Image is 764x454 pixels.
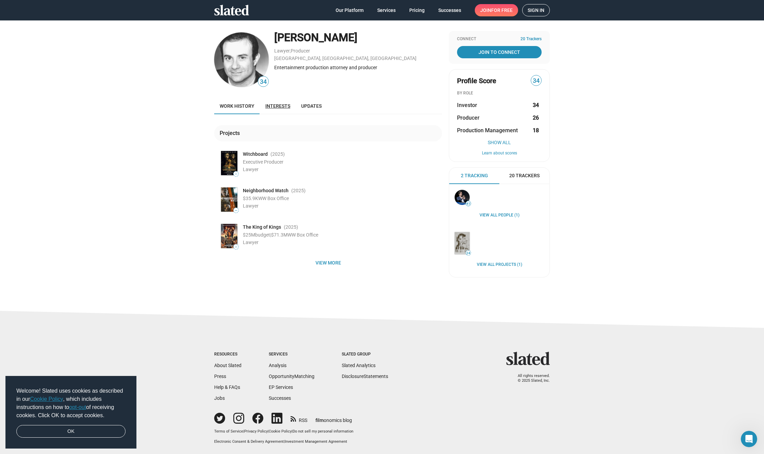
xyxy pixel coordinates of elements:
div: Entertainment production attorney and producer [274,64,442,71]
a: Interests [260,98,296,114]
span: | [284,439,285,444]
span: Successes [438,4,461,16]
div: Slated Group [342,352,388,357]
a: Sign in [522,4,550,16]
div: Connect [457,36,542,42]
img: Poster: Witchboard [221,151,237,175]
span: 20 Trackers [520,36,542,42]
p: All rights reserved. © 2025 Slated, Inc. [511,374,550,383]
a: Slated Analytics [342,363,376,368]
span: Production Management [457,127,518,134]
span: Join To Connect [458,46,540,58]
span: Neighborhood Watch [243,187,289,194]
span: Join [480,4,513,16]
a: Successes [433,4,467,16]
span: Profile Score [457,76,496,86]
div: Services [269,352,314,357]
span: Lawyer [243,167,259,172]
strong: 34 [533,102,539,109]
span: The King of Kings [243,224,281,230]
span: 20 Trackers [509,172,540,179]
div: Projects [220,130,243,137]
span: 41 [466,202,471,206]
a: Successes [269,395,291,401]
span: Interests [265,103,290,109]
span: Witchboard [243,151,268,157]
img: Poster: Neighborhood Watch [221,187,237,212]
span: (2025 ) [270,151,285,157]
span: Executive Producer [243,159,283,165]
a: Pricing [404,4,430,16]
a: Updates [296,98,327,114]
span: — [234,209,238,212]
a: Jobs [214,395,225,401]
div: cookieconsent [5,376,136,449]
a: About Slated [214,363,241,368]
a: Lawyer [274,48,290,54]
a: Cookie Policy [269,429,292,434]
span: Updates [301,103,322,109]
strong: 26 [533,114,539,121]
span: Sign in [528,4,544,16]
span: $35.9K [243,196,258,201]
span: (2025 ) [291,187,306,194]
div: [PERSON_NAME] [274,30,442,45]
span: Lawyer [243,203,259,209]
span: Work history [220,103,254,109]
button: View more [214,257,442,269]
img: Stephan Paternot [455,190,470,205]
span: Pricing [409,4,425,16]
a: Join To Connect [457,46,542,58]
iframe: Intercom live chat [741,431,757,447]
a: View all People (1) [480,213,519,218]
span: budget [255,232,270,238]
span: for free [491,4,513,16]
a: EP Services [269,384,293,390]
a: Producer [291,48,310,54]
a: Joinfor free [475,4,518,16]
a: Voice from the Stone [453,231,471,256]
span: film [315,418,324,423]
span: $71.3M [271,232,288,238]
span: Services [377,4,396,16]
span: — [234,245,238,249]
span: 2 Tracking [461,172,488,179]
a: filmonomics blog [315,412,352,424]
button: Learn about scores [457,151,542,156]
span: View more [220,257,437,269]
a: DisclosureStatements [342,374,388,379]
a: [GEOGRAPHIC_DATA], [GEOGRAPHIC_DATA], [GEOGRAPHIC_DATA] [274,56,416,61]
div: BY ROLE [457,91,542,96]
button: Do not sell my personal information [293,429,353,434]
span: , [290,49,291,53]
span: Producer [457,114,480,121]
a: Press [214,374,226,379]
span: Our Platform [336,4,364,16]
span: 24 [466,251,471,255]
span: | [243,429,244,434]
strong: 18 [533,127,539,134]
span: (2025 ) [284,224,298,230]
button: Show All [457,140,542,145]
a: Investment Management Agreement [285,439,347,444]
a: Cookie Policy [30,396,63,402]
img: Robert Abramoff [214,32,269,87]
span: | [268,429,269,434]
a: Electronic Consent & Delivery Agreement [214,439,284,444]
a: Our Platform [330,4,369,16]
span: — [234,172,238,176]
a: OpportunityMatching [269,374,314,379]
a: dismiss cookie message [16,425,126,438]
div: Resources [214,352,241,357]
img: Voice from the Stone [455,232,470,254]
a: View all Projects (1) [477,262,522,268]
span: Welcome! Slated uses cookies as described in our , which includes instructions on how to of recei... [16,387,126,420]
img: Poster: The King of Kings [221,224,237,248]
a: RSS [291,413,307,424]
a: Services [372,4,401,16]
a: Analysis [269,363,286,368]
span: Investor [457,102,477,109]
a: Privacy Policy [244,429,268,434]
span: WW Box Office [258,196,289,201]
span: | [270,232,271,238]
